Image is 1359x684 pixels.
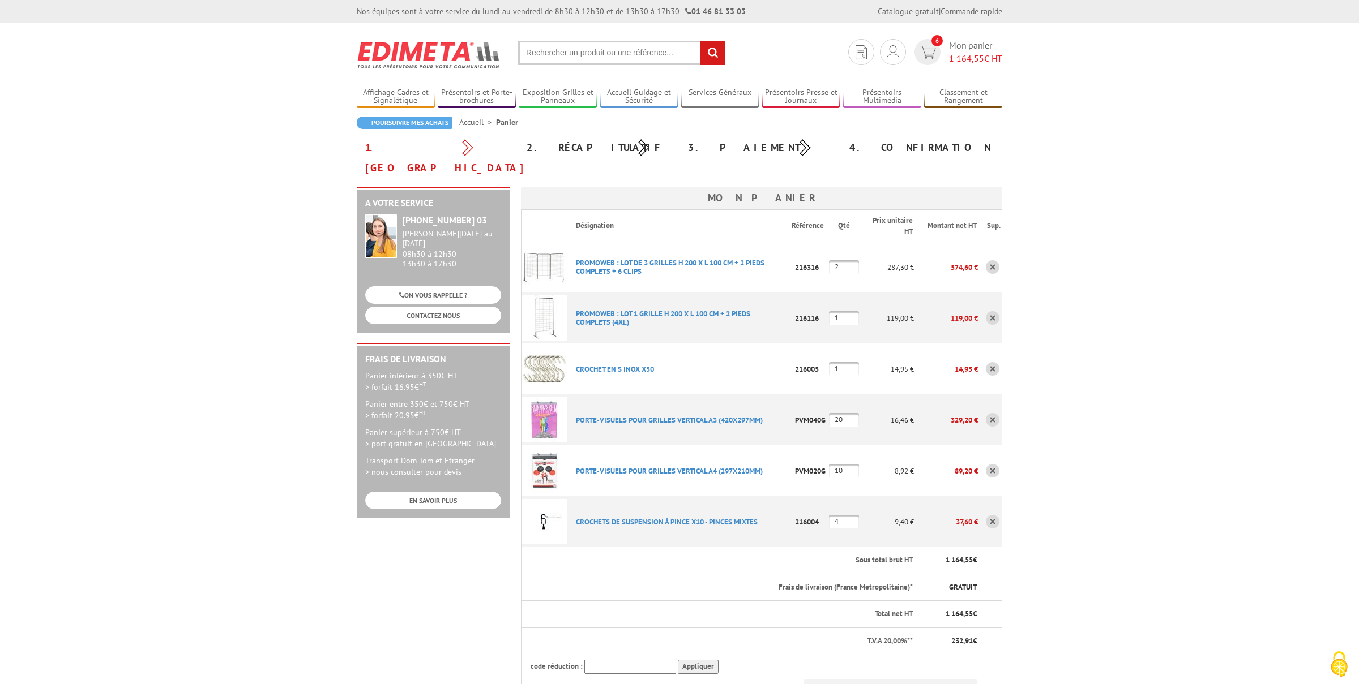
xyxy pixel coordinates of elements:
span: 232,91 [951,636,973,646]
p: 119,00 € [914,308,978,328]
p: 9,40 € [859,512,914,532]
th: Désignation [567,210,792,242]
input: Rechercher un produit ou une référence... [518,41,725,65]
th: Sous total brut HT [567,547,914,574]
a: CONTACTEZ-NOUS [365,307,501,324]
p: Panier entre 350€ et 750€ HT [365,398,501,421]
p: 14,95 € [859,359,914,379]
a: EN SAVOIR PLUS [365,492,501,509]
span: 6 [931,35,943,46]
img: PORTE-VISUELS POUR GRILLES VERTICAL A3 (420X297MM) [522,397,567,442]
a: Services Généraux [681,88,759,106]
p: 216004 [792,512,829,532]
p: Panier supérieur à 750€ HT [365,427,501,449]
img: CROCHET EN S INOX X50 [522,346,567,392]
p: PVM020G [792,461,829,481]
span: code réduction : [531,661,583,671]
span: Mon panier [949,39,1002,65]
div: Nos équipes sont à votre service du lundi au vendredi de 8h30 à 12h30 et de 13h30 à 17h30 [357,6,746,17]
sup: HT [419,380,426,388]
img: PROMOWEB : LOT DE 3 GRILLES H 200 X L 100 CM + 2 PIEDS COMPLETS + 6 CLIPS [522,244,567,290]
p: € [923,609,977,620]
p: 329,20 € [914,410,978,430]
a: PROMOWEB : LOT 1 GRILLE H 200 X L 100 CM + 2 PIEDS COMPLETS (4XL) [576,309,750,327]
a: ON VOUS RAPPELLE ? [365,286,501,304]
a: Classement et Rangement [924,88,1002,106]
span: > port gratuit en [GEOGRAPHIC_DATA] [365,438,496,449]
p: Panier inférieur à 350€ HT [365,370,501,393]
p: 8,92 € [859,461,914,481]
img: PROMOWEB : LOT 1 GRILLE H 200 X L 100 CM + 2 PIEDS COMPLETS (4XL) [522,295,567,341]
h2: Frais de Livraison [365,354,501,364]
input: Appliquer [678,660,719,674]
img: devis rapide [887,45,899,59]
p: € [923,636,977,647]
p: 216116 [792,308,829,328]
p: Référence [792,221,828,231]
p: € [923,555,977,566]
p: Prix unitaire HT [868,216,913,236]
img: Cookies (fenêtre modale) [1325,650,1353,678]
th: Qté [829,210,859,242]
a: Commande rapide [941,6,1002,16]
li: Panier [496,117,518,128]
img: widget-service.jpg [365,214,397,258]
span: GRATUIT [949,582,977,592]
a: CROCHET EN S INOX X50 [576,364,654,374]
img: PORTE-VISUELS POUR GRILLES VERTICAL A4 (297X210MM) [522,448,567,493]
p: Transport Dom-Tom et Etranger [365,455,501,477]
p: 16,46 € [859,410,914,430]
div: 3. Paiement [679,137,841,158]
button: Cookies (fenêtre modale) [1319,646,1359,684]
img: devis rapide [920,46,936,59]
span: > forfait 20.95€ [365,410,426,420]
h2: A votre service [365,198,501,208]
p: 574,60 € [914,257,978,277]
img: Edimeta [357,34,501,76]
p: 216316 [792,257,829,277]
a: Accueil Guidage et Sécurité [600,88,678,106]
a: PORTE-VISUELS POUR GRILLES VERTICAL A3 (420X297MM) [576,415,763,425]
div: 4. Confirmation [841,137,1002,158]
p: T.V.A 20,00%** [531,636,913,647]
p: 119,00 € [859,308,914,328]
a: Accueil [459,117,496,127]
sup: HT [419,408,426,416]
p: 216005 [792,359,829,379]
a: Catalogue gratuit [878,6,939,16]
p: 14,95 € [914,359,978,379]
input: rechercher [700,41,725,65]
h3: Mon panier [521,187,1002,209]
span: > nous consulter pour devis [365,467,461,477]
p: Montant net HT [923,221,977,231]
a: Présentoirs et Porte-brochures [438,88,516,106]
a: CROCHETS DE SUSPENSION à PINCE X10 - PINCES MIXTES [576,517,758,527]
a: Présentoirs Presse et Journaux [762,88,840,106]
span: 1 164,55 [946,555,973,565]
img: devis rapide [856,45,867,59]
p: 287,30 € [859,257,914,277]
th: Sup. [978,210,1002,242]
strong: 01 46 81 33 03 [685,6,746,16]
strong: [PHONE_NUMBER] 03 [403,214,487,226]
p: 89,20 € [914,461,978,481]
span: € HT [949,52,1002,65]
a: Exposition Grilles et Panneaux [519,88,597,106]
a: Poursuivre mes achats [357,117,452,129]
a: devis rapide 6 Mon panier 1 164,55€ HT [912,39,1002,65]
img: CROCHETS DE SUSPENSION à PINCE X10 - PINCES MIXTES [522,499,567,544]
a: PROMOWEB : LOT DE 3 GRILLES H 200 X L 100 CM + 2 PIEDS COMPLETS + 6 CLIPS [576,258,764,276]
span: > forfait 16.95€ [365,382,426,392]
div: 2. Récapitulatif [518,137,679,158]
span: 1 164,55 [949,53,984,64]
div: 08h30 à 12h30 13h30 à 17h30 [403,229,501,268]
p: Total net HT [531,609,913,620]
p: Frais de livraison (France Metropolitaine)* [576,582,913,593]
p: 37,60 € [914,512,978,532]
a: Présentoirs Multimédia [843,88,921,106]
p: PVM040G [792,410,829,430]
a: Affichage Cadres et Signalétique [357,88,435,106]
div: | [878,6,1002,17]
a: PORTE-VISUELS POUR GRILLES VERTICAL A4 (297X210MM) [576,466,763,476]
div: [PERSON_NAME][DATE] au [DATE] [403,229,501,248]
